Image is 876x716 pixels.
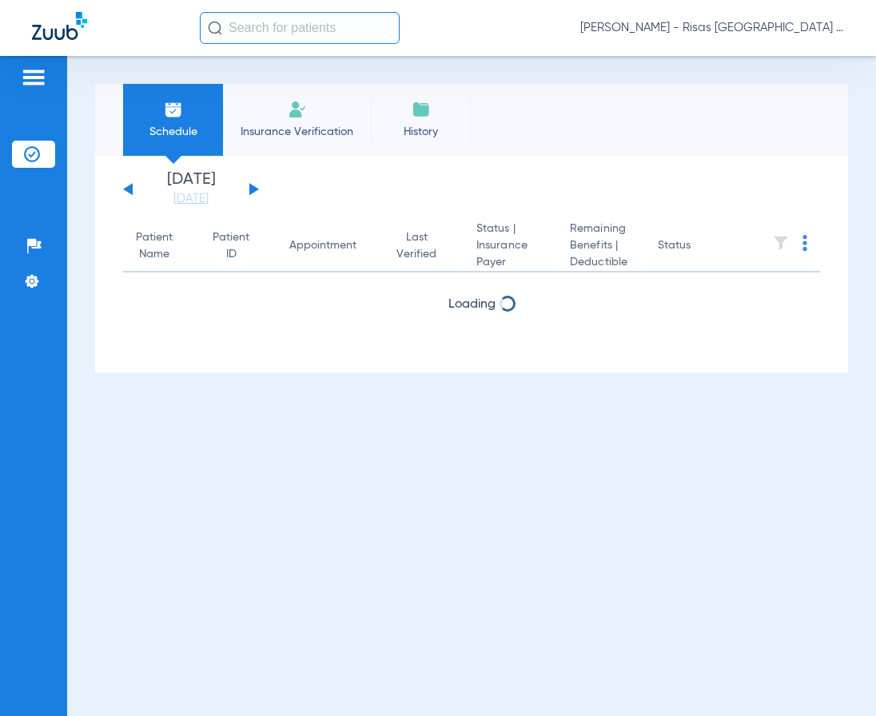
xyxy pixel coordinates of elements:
span: Schedule [135,124,211,140]
div: Last Verified [396,229,451,263]
input: Search for patients [200,12,400,44]
th: Remaining Benefits | [557,221,645,272]
img: group-dot-blue.svg [802,235,807,251]
li: [DATE] [143,172,239,207]
div: Patient Name [136,229,173,263]
span: Insurance Payer [476,237,544,271]
div: Patient ID [213,229,249,263]
img: hamburger-icon [21,68,46,87]
img: Search Icon [208,21,222,35]
img: Zuub Logo [32,12,87,40]
span: Loading [448,298,496,311]
span: Deductible [570,254,632,271]
div: Last Verified [396,229,436,263]
img: History [412,100,431,119]
th: Status [645,221,753,272]
span: [PERSON_NAME] - Risas [GEOGRAPHIC_DATA] General [580,20,844,36]
span: History [383,124,459,140]
div: Appointment [289,237,356,254]
img: Schedule [164,100,183,119]
div: Patient ID [213,229,264,263]
iframe: Chat Widget [796,639,876,716]
th: Status | [464,221,557,272]
img: Manual Insurance Verification [288,100,307,119]
div: Appointment [289,237,371,254]
img: filter.svg [773,235,789,251]
a: [DATE] [143,191,239,207]
div: Patient Name [136,229,187,263]
span: Insurance Verification [235,124,359,140]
